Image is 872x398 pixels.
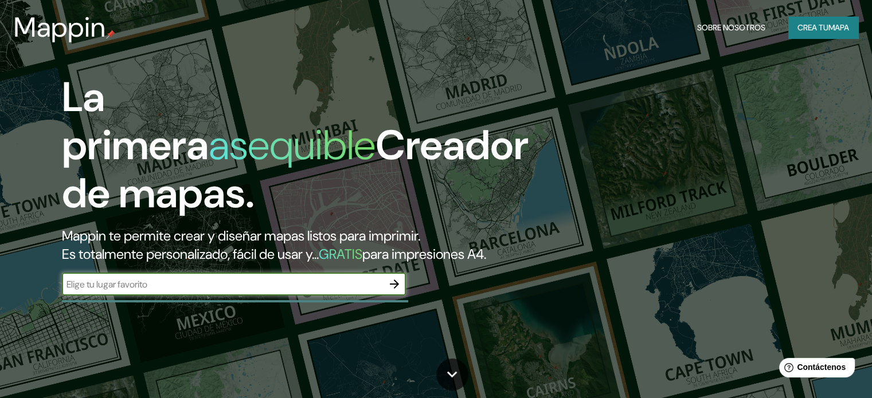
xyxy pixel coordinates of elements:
[62,278,383,291] input: Elige tu lugar favorito
[106,30,115,39] img: pin de mapeo
[62,227,420,245] font: Mappin te permite crear y diseñar mapas listos para imprimir.
[62,245,319,263] font: Es totalmente personalizado, fácil de usar y...
[770,353,859,385] iframe: Lanzador de widgets de ayuda
[62,119,529,220] font: Creador de mapas.
[693,17,770,38] button: Sobre nosotros
[62,70,209,172] font: La primera
[319,245,362,263] font: GRATIS
[697,22,765,33] font: Sobre nosotros
[788,17,858,38] button: Crea tumapa
[362,245,486,263] font: para impresiones A4.
[209,119,376,172] font: asequible
[797,22,828,33] font: Crea tu
[828,22,849,33] font: mapa
[14,9,106,45] font: Mappin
